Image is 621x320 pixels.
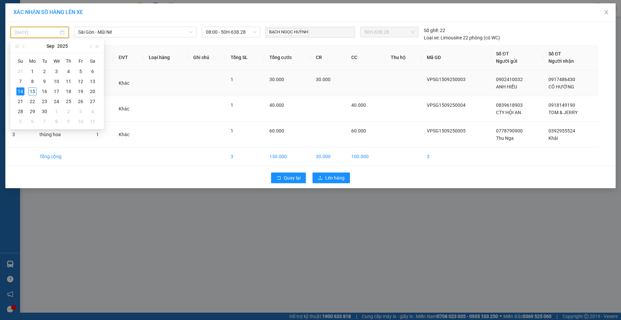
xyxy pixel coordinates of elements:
div: 25 [65,97,73,105]
span: VPSG1509250003 [427,77,466,82]
span: close [604,10,609,15]
div: 1 [28,67,36,75]
div: 11 [65,77,73,85]
span: Loại xe: [424,34,440,41]
td: 2025-10-03 [75,106,87,116]
td: 2025-09-21 [14,96,26,106]
td: Khác [113,122,143,147]
div: 28 [16,107,24,115]
span: 40.000 [269,102,284,108]
button: uploadLên hàng [313,173,350,183]
span: rollback [276,176,281,181]
div: 17 [52,87,60,95]
span: TOM & JERRY [548,110,578,115]
button: Close [597,3,616,22]
td: 3 [7,122,34,147]
th: We [50,56,63,66]
td: 3 [421,147,491,166]
th: STT [7,45,34,70]
div: 22 [424,27,445,34]
div: 30.000 [5,43,60,51]
button: Sep [46,39,54,53]
th: Su [14,56,26,66]
th: Fr [75,56,87,66]
span: Khải [548,135,558,141]
th: ĐVT [113,45,143,70]
span: 0918149190 [548,102,575,108]
td: Khác [113,96,143,122]
span: CÔ HƯỜNG [548,84,574,89]
div: 5 [16,117,24,125]
td: 2025-10-05 [14,116,26,126]
span: 0392955524 [548,128,575,133]
td: 2025-09-18 [63,86,75,96]
div: 30 [40,107,48,115]
div: 9 [65,117,73,125]
span: Người gửi [496,58,517,64]
div: 27 [89,97,97,105]
span: Lên hàng [325,174,345,182]
td: 2025-10-11 [87,116,99,126]
div: 20 [89,87,97,95]
button: 2025 [57,39,68,53]
td: 2025-09-03 [50,66,63,76]
div: ANH HIẾU [6,22,59,30]
span: upload [318,176,323,181]
span: Gửi: [6,6,16,13]
span: 50H-638.28 [364,27,414,37]
div: 18 [65,87,73,95]
th: CC [346,45,385,70]
span: 0902410032 [496,77,523,82]
span: Số ĐT [548,51,561,56]
span: BẠCH NGỌC HUỲNH [267,28,309,36]
span: Thu Nga [496,135,514,141]
td: 2025-10-04 [87,106,99,116]
span: 30.000 [316,77,331,82]
div: 6 [89,67,97,75]
th: Mã GD [421,45,491,70]
td: thùng hoa [34,122,91,147]
span: VPSG1509250004 [427,102,466,108]
td: 2025-09-29 [26,106,38,116]
div: 2 [40,67,48,75]
td: 2025-09-24 [50,96,63,106]
span: Nhận: [64,6,80,13]
div: 19 [77,87,85,95]
div: 29 [28,107,36,115]
div: 2 [65,107,73,115]
div: 21 [16,97,24,105]
span: 1 [231,77,233,82]
span: Sài Gòn - Mũi Né [78,27,193,37]
th: Ghi chú [188,45,225,70]
div: 1 [52,107,60,115]
div: 22 [28,97,36,105]
div: 10 [77,117,85,125]
td: 2025-09-07 [14,76,26,86]
span: ANH HIẾU [496,84,517,89]
td: 2025-10-07 [38,116,50,126]
div: CÔ HƯỜNG [64,22,118,30]
div: 13 [89,77,97,85]
button: rollbackQuay lại [271,173,306,183]
td: 2025-09-26 [75,96,87,106]
span: 60.000 [269,128,284,133]
td: 2025-10-10 [75,116,87,126]
div: 4 [89,107,97,115]
div: 3 [52,67,60,75]
span: 1 [96,132,99,137]
td: 2025-09-22 [26,96,38,106]
div: 0917486430 [64,30,118,39]
div: VP [PERSON_NAME] [6,6,59,22]
td: 2025-08-31 [14,66,26,76]
div: 14 [16,87,24,95]
span: 1 [231,102,233,108]
div: 16 [40,87,48,95]
td: 3 [225,147,264,166]
td: 2025-10-02 [63,106,75,116]
span: VPSG1509250005 [427,128,466,133]
div: 15 [28,87,36,95]
div: 7 [40,117,48,125]
td: 2025-10-08 [50,116,63,126]
th: Tổng cước [264,45,310,70]
td: 2025-09-09 [38,76,50,86]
